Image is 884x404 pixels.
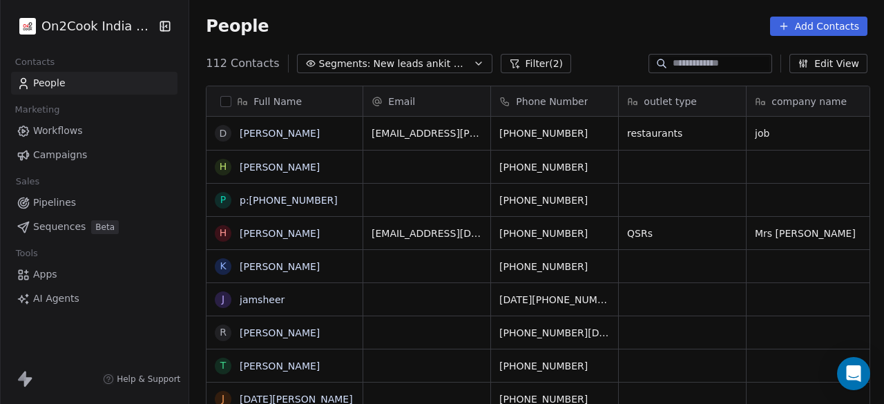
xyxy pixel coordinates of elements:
[41,17,155,35] span: On2Cook India Pvt. Ltd.
[91,220,119,234] span: Beta
[240,261,320,272] a: [PERSON_NAME]
[501,54,572,73] button: Filter(2)
[220,358,227,373] div: T
[319,57,371,71] span: Segments:
[206,55,279,72] span: 112 Contacts
[499,260,610,273] span: [PHONE_NUMBER]
[9,99,66,120] span: Marketing
[206,86,363,116] div: Full Name
[499,359,610,373] span: [PHONE_NUMBER]
[33,291,79,306] span: AI Agents
[220,160,227,174] div: H
[19,18,36,35] img: on2cook%20logo-04%20copy.jpg
[220,126,227,141] div: d
[222,292,224,307] div: j
[11,215,177,238] a: SequencesBeta
[33,220,86,234] span: Sequences
[33,267,57,282] span: Apps
[388,95,415,108] span: Email
[240,128,320,139] a: [PERSON_NAME]
[755,126,865,140] span: job
[220,259,227,273] div: k
[363,86,490,116] div: Email
[240,162,320,173] a: [PERSON_NAME]
[499,193,610,207] span: [PHONE_NUMBER]
[499,326,610,340] span: [PHONE_NUMBER][DATE]
[11,144,177,166] a: Campaigns
[619,86,746,116] div: outlet type
[491,86,618,116] div: Phone Number
[499,227,610,240] span: [PHONE_NUMBER]
[372,126,482,140] span: [EMAIL_ADDRESS][PERSON_NAME][DOMAIN_NAME]
[747,86,874,116] div: company name
[771,95,847,108] span: company name
[770,17,867,36] button: Add Contacts
[755,227,865,240] span: Mrs [PERSON_NAME]
[837,357,870,390] div: Open Intercom Messenger
[374,57,470,71] span: New leads ankit whats app
[11,119,177,142] a: Workflows
[11,72,177,95] a: People
[103,374,180,385] a: Help & Support
[10,171,46,192] span: Sales
[627,126,738,140] span: restaurants
[206,16,269,37] span: People
[220,325,227,340] div: R
[240,195,338,206] a: p:[PHONE_NUMBER]
[17,15,149,38] button: On2Cook India Pvt. Ltd.
[9,52,61,73] span: Contacts
[117,374,180,385] span: Help & Support
[644,95,697,108] span: outlet type
[499,293,610,307] span: [DATE][PHONE_NUMBER]
[10,243,44,264] span: Tools
[516,95,588,108] span: Phone Number
[499,160,610,174] span: [PHONE_NUMBER]
[240,360,320,372] a: [PERSON_NAME]
[33,195,76,210] span: Pipelines
[240,327,320,338] a: [PERSON_NAME]
[627,227,738,240] span: QSRs
[372,227,482,240] span: [EMAIL_ADDRESS][DOMAIN_NAME]
[33,148,87,162] span: Campaigns
[499,126,610,140] span: [PHONE_NUMBER]
[220,193,226,207] div: p
[33,76,66,90] span: People
[253,95,302,108] span: Full Name
[789,54,867,73] button: Edit View
[33,124,83,138] span: Workflows
[220,226,227,240] div: H
[240,228,320,239] a: [PERSON_NAME]
[11,191,177,214] a: Pipelines
[11,287,177,310] a: AI Agents
[240,294,285,305] a: jamsheer
[11,263,177,286] a: Apps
